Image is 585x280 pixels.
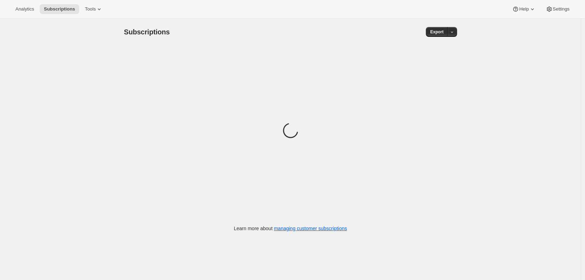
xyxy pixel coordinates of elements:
[519,6,529,12] span: Help
[430,29,443,35] span: Export
[40,4,79,14] button: Subscriptions
[553,6,570,12] span: Settings
[85,6,96,12] span: Tools
[426,27,448,37] button: Export
[508,4,540,14] button: Help
[44,6,75,12] span: Subscriptions
[15,6,34,12] span: Analytics
[124,28,170,36] span: Subscriptions
[11,4,38,14] button: Analytics
[234,225,347,232] p: Learn more about
[81,4,107,14] button: Tools
[542,4,574,14] button: Settings
[274,226,347,231] a: managing customer subscriptions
